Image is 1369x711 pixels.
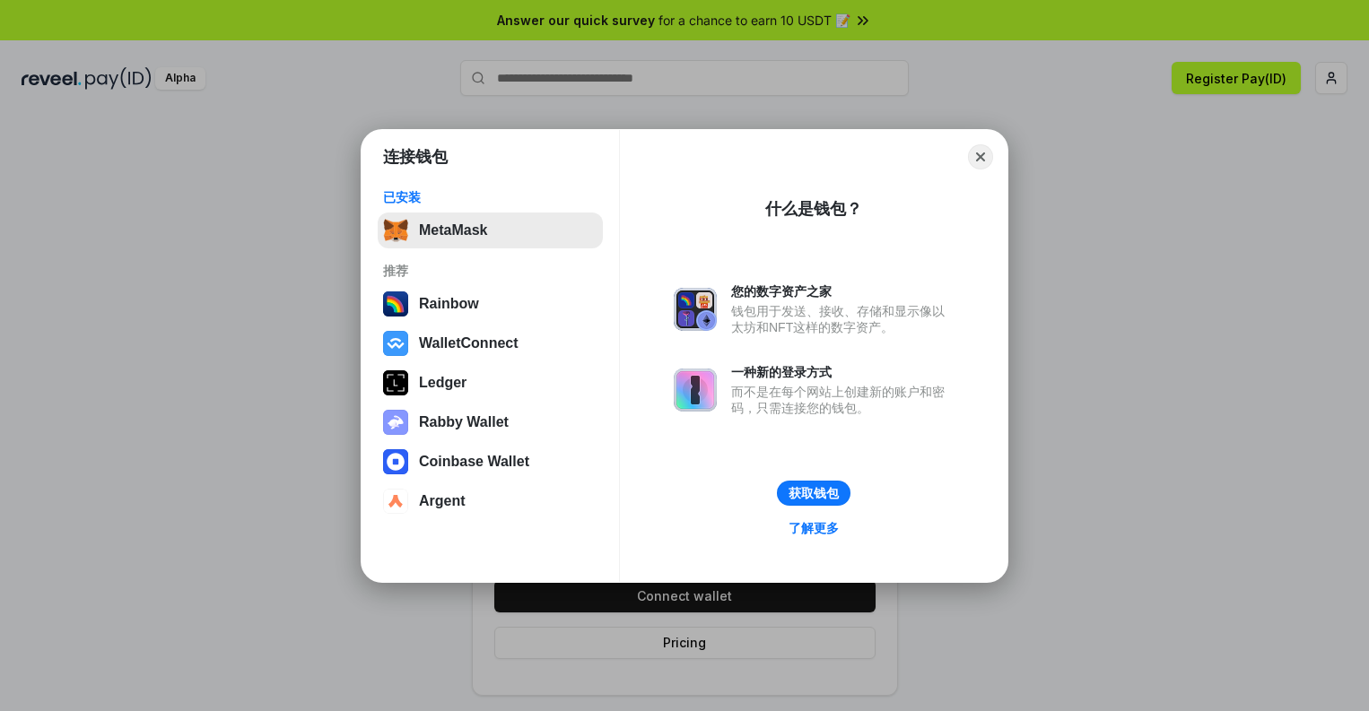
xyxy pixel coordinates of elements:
button: WalletConnect [378,325,603,361]
img: svg+xml,%3Csvg%20xmlns%3D%22http%3A%2F%2Fwww.w3.org%2F2000%2Fsvg%22%20width%3D%2228%22%20height%3... [383,370,408,395]
div: 推荐 [383,263,597,279]
img: svg+xml,%3Csvg%20fill%3D%22none%22%20height%3D%2233%22%20viewBox%3D%220%200%2035%2033%22%20width%... [383,218,408,243]
img: svg+xml,%3Csvg%20width%3D%2228%22%20height%3D%2228%22%20viewBox%3D%220%200%2028%2028%22%20fill%3D... [383,331,408,356]
button: Ledger [378,365,603,401]
button: Rabby Wallet [378,404,603,440]
div: WalletConnect [419,335,519,351]
img: svg+xml,%3Csvg%20width%3D%2228%22%20height%3D%2228%22%20viewBox%3D%220%200%2028%2028%22%20fill%3D... [383,449,408,474]
div: MetaMask [419,222,487,238]
button: Argent [378,483,603,519]
div: 了解更多 [789,520,839,536]
div: Rainbow [419,296,479,312]
a: 了解更多 [778,516,850,540]
button: 获取钱包 [777,481,850,506]
div: Ledger [419,375,467,391]
button: Rainbow [378,286,603,322]
button: Coinbase Wallet [378,444,603,480]
img: svg+xml,%3Csvg%20width%3D%2228%22%20height%3D%2228%22%20viewBox%3D%220%200%2028%2028%22%20fill%3D... [383,489,408,514]
div: 获取钱包 [789,485,839,501]
div: 什么是钱包？ [765,198,862,220]
img: svg+xml,%3Csvg%20width%3D%22120%22%20height%3D%22120%22%20viewBox%3D%220%200%20120%20120%22%20fil... [383,291,408,316]
img: svg+xml,%3Csvg%20xmlns%3D%22http%3A%2F%2Fwww.w3.org%2F2000%2Fsvg%22%20fill%3D%22none%22%20viewBox... [674,288,717,331]
h1: 连接钱包 [383,146,448,168]
div: Coinbase Wallet [419,454,529,470]
div: 您的数字资产之家 [731,283,954,299]
img: svg+xml,%3Csvg%20xmlns%3D%22http%3A%2F%2Fwww.w3.org%2F2000%2Fsvg%22%20fill%3D%22none%22%20viewBox... [383,410,408,435]
button: Close [968,144,993,169]
img: svg+xml,%3Csvg%20xmlns%3D%22http%3A%2F%2Fwww.w3.org%2F2000%2Fsvg%22%20fill%3D%22none%22%20viewBox... [674,369,717,412]
div: 钱包用于发送、接收、存储和显示像以太坊和NFT这样的数字资产。 [731,303,954,335]
div: 而不是在每个网站上创建新的账户和密码，只需连接您的钱包。 [731,384,954,416]
div: 一种新的登录方式 [731,364,954,380]
div: Rabby Wallet [419,414,509,430]
div: 已安装 [383,189,597,205]
div: Argent [419,493,466,509]
button: MetaMask [378,212,603,248]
